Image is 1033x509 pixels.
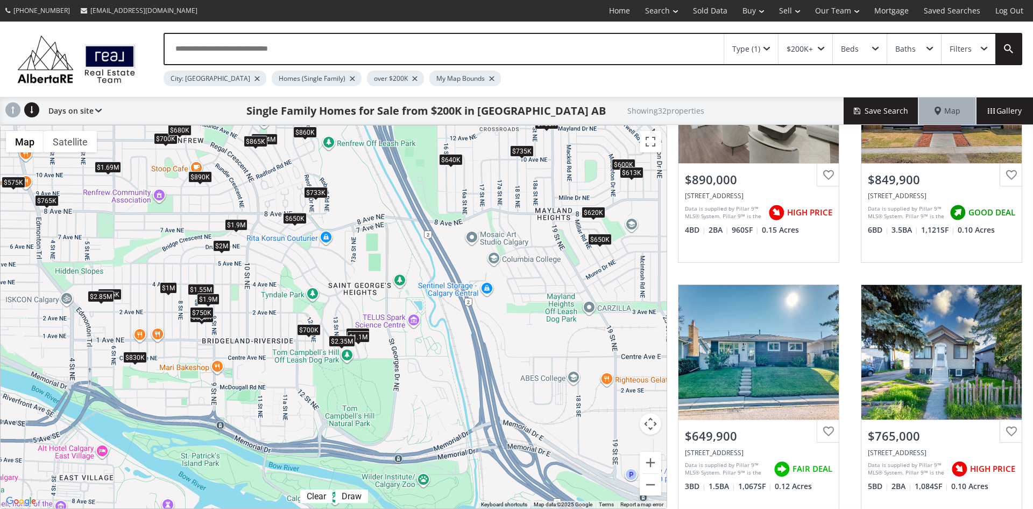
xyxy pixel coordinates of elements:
div: $1.9M [197,293,220,304]
div: Click to clear. [300,491,332,501]
span: [EMAIL_ADDRESS][DOMAIN_NAME] [90,6,197,15]
div: $650K [283,213,307,224]
div: $700K [154,133,178,144]
div: $2M [213,240,230,252]
span: 5 BD [868,481,889,492]
div: 727 Macleay Road NE, Calgary, AB T2E 5Z9 [685,448,832,457]
div: Data is supplied by Pillar 9™ MLS® System. Pillar 9™ is the owner of the copyright in its MLS® Sy... [868,205,944,221]
div: $735K [510,145,534,156]
div: $1.9M [225,219,247,231]
div: $649,900 [685,428,832,444]
div: $860K [293,127,317,138]
span: Map data ©2025 Google [534,501,592,507]
button: Save Search [844,97,919,124]
div: $750K [190,307,214,318]
div: $1.04M [251,133,278,144]
button: Zoom out [640,474,661,496]
img: rating icon [947,202,968,224]
div: Gallery [976,97,1033,124]
div: $1M [160,282,177,294]
div: $1.1M [347,331,370,342]
span: HIGH PRICE [787,207,832,218]
div: $575K [2,177,25,188]
span: GOOD DEAL [968,207,1015,218]
div: Beds [841,45,859,53]
div: $890K [188,171,212,183]
div: Baths [895,45,916,53]
div: $830K [123,351,147,362]
button: Zoom in [640,452,661,473]
div: Draw [339,491,364,501]
span: [PHONE_NUMBER] [13,6,70,15]
img: rating icon [766,202,787,224]
div: 1015 Russet Road NE, Calgary, AB T2E5L2 [685,191,832,200]
a: $890,000[STREET_ADDRESS]Data is supplied by Pillar 9™ MLS® System. Pillar 9™ is the owner of the ... [667,17,850,274]
span: HIGH PRICE [970,463,1015,475]
div: $640K [439,154,463,165]
span: FAIR DEAL [793,463,832,475]
div: Type (1) [732,45,760,53]
span: 0.12 Acres [775,481,812,492]
img: rating icon [771,458,793,480]
div: $200K+ [787,45,813,53]
div: Days on site [43,97,102,124]
a: Terms [599,501,614,507]
span: 2 BA [709,225,729,235]
div: 424 8 Avenue NE, Calgary, AB T2E 0R2 [868,448,1015,457]
div: $600K [612,158,635,170]
div: $865K [244,135,267,147]
div: Data is supplied by Pillar 9™ MLS® System. Pillar 9™ is the owner of the copyright in its MLS® Sy... [868,461,946,477]
div: $765,000 [868,428,1015,444]
div: $1.55M [188,283,214,295]
div: Click to draw. [335,491,368,501]
a: Open this area in Google Maps (opens a new window) [3,494,39,508]
span: 1,067 SF [738,481,772,492]
div: $2.85M [88,290,114,302]
div: Homes (Single Family) [272,71,362,86]
a: $849,900[STREET_ADDRESS]Data is supplied by Pillar 9™ MLS® System. Pillar 9™ is the owner of the ... [850,17,1033,274]
div: Filters [950,45,972,53]
h1: Single Family Homes for Sale from $200K in [GEOGRAPHIC_DATA] AB [246,103,606,118]
button: Toggle fullscreen view [640,131,661,152]
div: Map [919,97,976,124]
span: 3.5 BA [892,225,918,235]
div: $650K [588,234,612,245]
span: 0.10 Acres [951,481,988,492]
span: 2 BA [892,481,912,492]
div: $2.35M [329,336,355,347]
div: Clear [304,491,329,501]
button: Show satellite imagery [44,131,97,152]
img: rating icon [949,458,970,480]
span: 0.15 Acres [762,225,799,235]
div: $680K [168,124,192,135]
div: $765K [35,194,59,206]
button: Show street map [6,131,44,152]
a: [EMAIL_ADDRESS][DOMAIN_NAME] [75,1,203,20]
span: 1.5 BA [709,481,735,492]
div: $849,900 [868,171,1015,188]
h2: Showing 32 properties [627,107,704,115]
button: Keyboard shortcuts [481,501,527,508]
img: Logo [12,32,141,86]
span: 0.10 Acres [958,225,995,235]
div: $1.69M [95,161,121,172]
div: Data is supplied by Pillar 9™ MLS® System. Pillar 9™ is the owner of the copyright in its MLS® Sy... [685,461,768,477]
div: $700K [346,327,370,339]
button: Map camera controls [640,413,661,435]
div: $700K [297,324,321,336]
div: over $200K [367,71,424,86]
span: 1,084 SF [915,481,949,492]
div: $700K [535,117,558,129]
div: City: [GEOGRAPHIC_DATA] [164,71,266,86]
span: Map [935,106,960,116]
div: $890,000 [685,171,832,188]
div: $733K [304,186,328,198]
a: Report a map error [620,501,663,507]
div: 224 8A Street NE, Calgary, AB T2E 4J1 [868,191,1015,200]
div: $613K [620,167,643,178]
span: Gallery [988,106,1022,116]
span: 6 BD [868,225,889,235]
div: $620K [582,207,605,218]
div: My Map Bounds [429,71,501,86]
img: Google [3,494,39,508]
